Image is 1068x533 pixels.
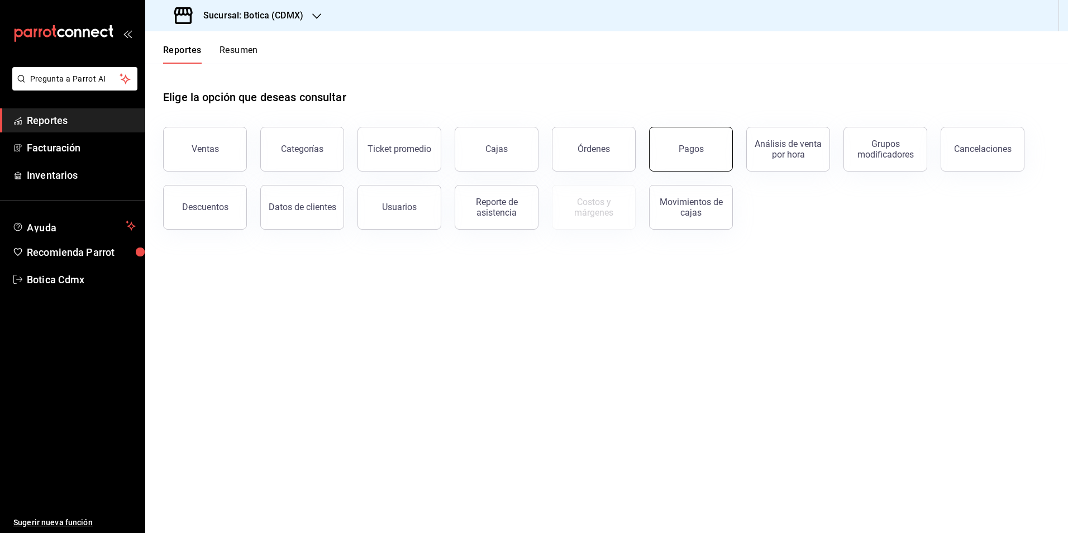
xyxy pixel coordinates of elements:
div: Movimientos de cajas [656,197,726,218]
div: Pagos [679,144,704,154]
div: navigation tabs [163,45,258,64]
button: Reportes [163,45,202,64]
div: Reporte de asistencia [462,197,531,218]
div: Costos y márgenes [559,197,628,218]
div: Análisis de venta por hora [754,139,823,160]
div: Órdenes [578,144,610,154]
button: Datos de clientes [260,185,344,230]
button: Órdenes [552,127,636,172]
div: Cajas [485,144,508,154]
h3: Sucursal: Botica (CDMX) [194,9,303,22]
a: Pregunta a Parrot AI [8,81,137,93]
span: Pregunta a Parrot AI [30,73,120,85]
div: Usuarios [382,202,417,212]
button: open_drawer_menu [123,29,132,38]
button: Ticket promedio [357,127,441,172]
div: Grupos modificadores [851,139,920,160]
button: Análisis de venta por hora [746,127,830,172]
span: Facturación [27,140,136,155]
div: Ventas [192,144,219,154]
div: Ticket promedio [368,144,431,154]
button: Cancelaciones [941,127,1024,172]
button: Grupos modificadores [843,127,927,172]
span: Sugerir nueva función [13,517,136,529]
span: Recomienda Parrot [27,245,136,260]
div: Cancelaciones [954,144,1012,154]
button: Cajas [455,127,538,172]
button: Reporte de asistencia [455,185,538,230]
button: Pregunta a Parrot AI [12,67,137,91]
button: Resumen [220,45,258,64]
div: Descuentos [182,202,228,212]
span: Reportes [27,113,136,128]
span: Ayuda [27,219,121,232]
h1: Elige la opción que deseas consultar [163,89,346,106]
button: Contrata inventarios para ver este reporte [552,185,636,230]
div: Datos de clientes [269,202,336,212]
div: Categorías [281,144,323,154]
span: Inventarios [27,168,136,183]
button: Categorías [260,127,344,172]
button: Ventas [163,127,247,172]
button: Descuentos [163,185,247,230]
span: Botica Cdmx [27,272,136,287]
button: Usuarios [357,185,441,230]
button: Movimientos de cajas [649,185,733,230]
button: Pagos [649,127,733,172]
